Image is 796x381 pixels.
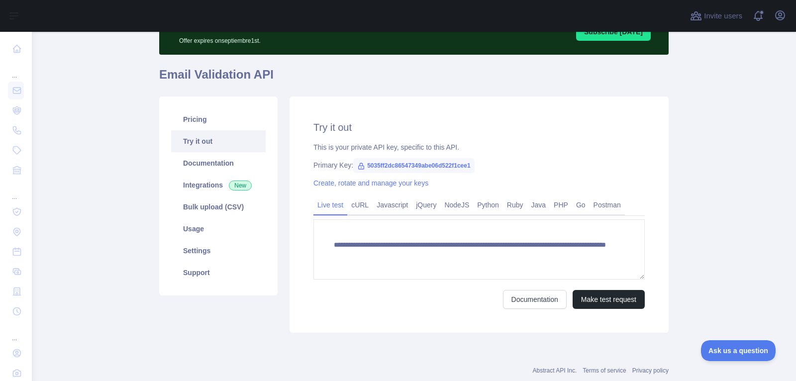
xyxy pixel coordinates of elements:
[550,197,572,213] a: PHP
[701,340,776,361] iframe: Toggle Customer Support
[171,152,266,174] a: Documentation
[171,174,266,196] a: Integrations New
[440,197,473,213] a: NodeJS
[313,179,428,187] a: Create, rotate and manage your keys
[347,197,373,213] a: cURL
[313,197,347,213] a: Live test
[576,23,651,41] button: Subscribe [DATE]
[688,8,744,24] button: Invite users
[503,290,567,309] a: Documentation
[313,120,645,134] h2: Try it out
[373,197,412,213] a: Javascript
[583,367,626,374] a: Terms of service
[503,197,527,213] a: Ruby
[159,67,669,91] h1: Email Validation API
[573,290,645,309] button: Make test request
[527,197,550,213] a: Java
[313,142,645,152] div: This is your private API key, specific to this API.
[8,60,24,80] div: ...
[412,197,440,213] a: jQuery
[313,160,645,170] div: Primary Key:
[8,322,24,342] div: ...
[473,197,503,213] a: Python
[704,10,742,22] span: Invite users
[533,367,577,374] a: Abstract API Inc.
[229,181,252,190] span: New
[8,181,24,201] div: ...
[171,196,266,218] a: Bulk upload (CSV)
[171,262,266,284] a: Support
[572,197,590,213] a: Go
[171,108,266,130] a: Pricing
[171,240,266,262] a: Settings
[590,197,625,213] a: Postman
[353,158,475,173] span: 5035ff2dc86547349abe06d522f1cee1
[171,130,266,152] a: Try it out
[179,33,452,45] p: Offer expires on septiembre 1st.
[171,218,266,240] a: Usage
[632,367,669,374] a: Privacy policy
